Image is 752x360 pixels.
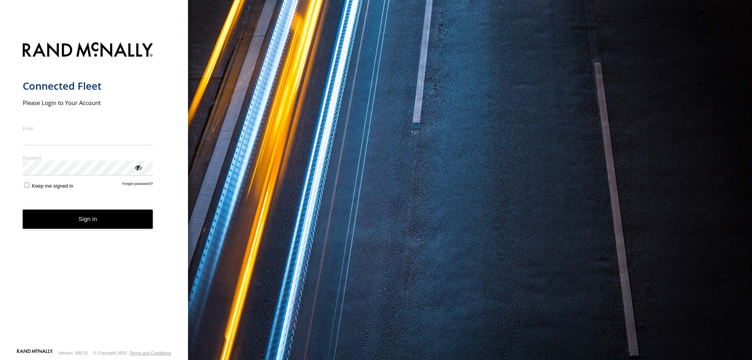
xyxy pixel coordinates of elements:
[23,155,153,161] label: Password
[24,183,29,188] input: Keep me signed in
[32,183,73,189] span: Keep me signed in
[130,351,171,355] a: Terms and Conditions
[93,351,171,355] div: © Copyright 2025 -
[23,125,153,131] label: Email
[23,99,153,107] h2: Please Login to Your Account
[23,38,166,348] form: main
[17,349,53,357] a: Visit our Website
[23,41,153,61] img: Rand McNally
[23,210,153,229] button: Sign in
[23,80,153,92] h1: Connected Fleet
[58,351,88,355] div: Version: 308.01
[134,163,142,171] div: ViewPassword
[123,181,153,189] a: Forgot password?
